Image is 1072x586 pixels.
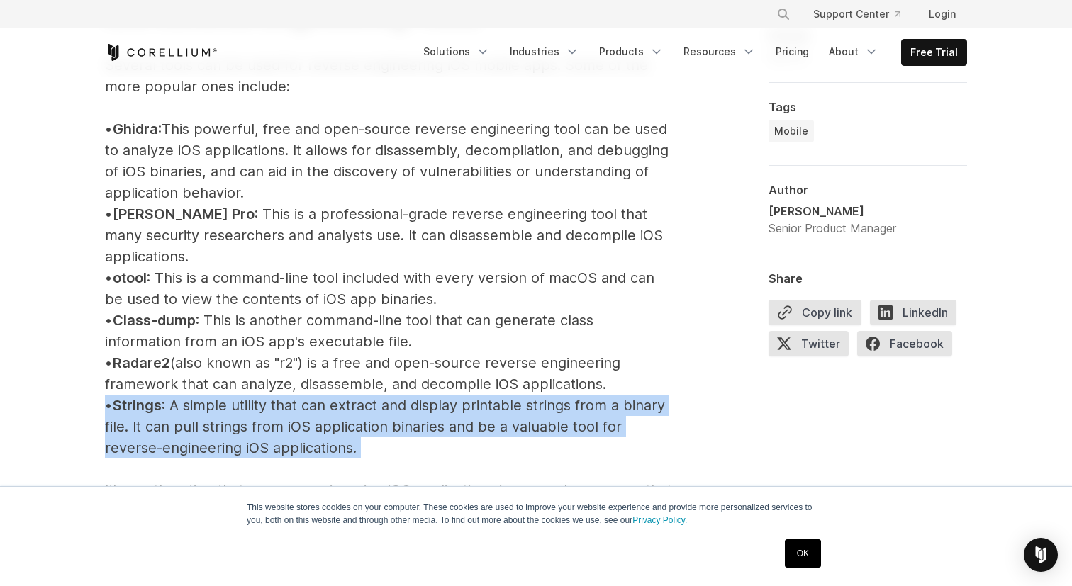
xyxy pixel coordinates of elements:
a: Twitter [769,331,857,362]
div: Navigation Menu [415,39,967,66]
span: LinkedIn [870,300,956,325]
a: Facebook [857,331,961,362]
a: Pricing [767,39,817,64]
div: Author [769,183,967,197]
div: Open Intercom Messenger [1024,538,1058,572]
a: Industries [501,39,588,64]
div: Navigation Menu [759,1,967,27]
span: Class-dump [113,312,196,329]
a: Corellium Home [105,44,218,61]
div: Share [769,271,967,286]
a: Mobile [769,120,814,142]
a: Products [591,39,672,64]
button: Search [771,1,796,27]
span: : [158,120,162,137]
span: Mobile [774,124,808,138]
a: About [820,39,887,64]
span: Facebook [857,331,952,356]
a: Privacy Policy. [632,515,687,525]
div: [PERSON_NAME] [769,203,896,220]
span: Strings [113,397,162,414]
span: Ghidra [113,120,158,137]
a: Support Center [802,1,912,27]
a: LinkedIn [870,300,965,331]
span: Radare2 [113,354,170,371]
a: Resources [675,39,764,64]
span: otool [113,269,147,286]
a: Free Trial [902,40,966,65]
div: Tags [769,100,967,114]
a: Login [917,1,967,27]
a: OK [785,539,821,568]
a: Solutions [415,39,498,64]
div: Senior Product Manager [769,220,896,237]
button: Copy link [769,300,861,325]
span: Twitter [769,331,849,356]
p: This website stores cookies on your computer. These cookies are used to improve your website expe... [247,501,825,526]
span: [PERSON_NAME] Pro [113,205,255,222]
